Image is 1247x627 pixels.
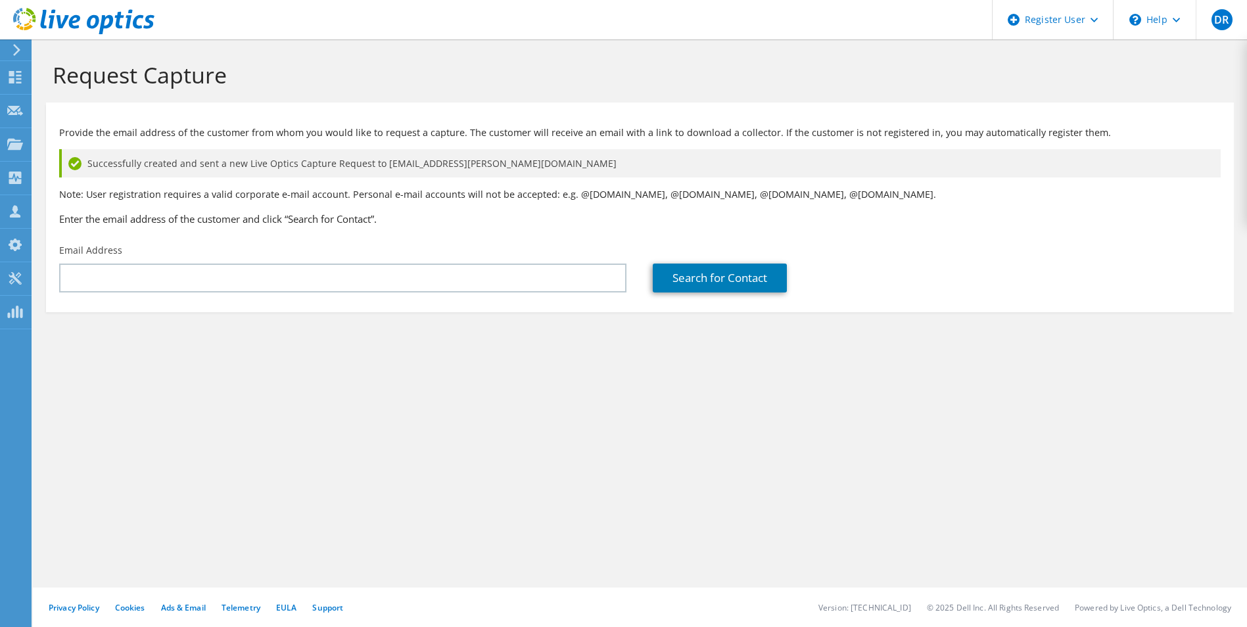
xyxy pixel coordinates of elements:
[161,602,206,613] a: Ads & Email
[653,264,787,292] a: Search for Contact
[927,602,1059,613] li: © 2025 Dell Inc. All Rights Reserved
[49,602,99,613] a: Privacy Policy
[818,602,911,613] li: Version: [TECHNICAL_ID]
[1075,602,1231,613] li: Powered by Live Optics, a Dell Technology
[59,187,1221,202] p: Note: User registration requires a valid corporate e-mail account. Personal e-mail accounts will ...
[276,602,296,613] a: EULA
[115,602,145,613] a: Cookies
[87,156,617,171] span: Successfully created and sent a new Live Optics Capture Request to [EMAIL_ADDRESS][PERSON_NAME][D...
[59,126,1221,140] p: Provide the email address of the customer from whom you would like to request a capture. The cust...
[222,602,260,613] a: Telemetry
[312,602,343,613] a: Support
[1212,9,1233,30] span: DR
[1129,14,1141,26] svg: \n
[59,212,1221,226] h3: Enter the email address of the customer and click “Search for Contact”.
[53,61,1221,89] h1: Request Capture
[59,244,122,257] label: Email Address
